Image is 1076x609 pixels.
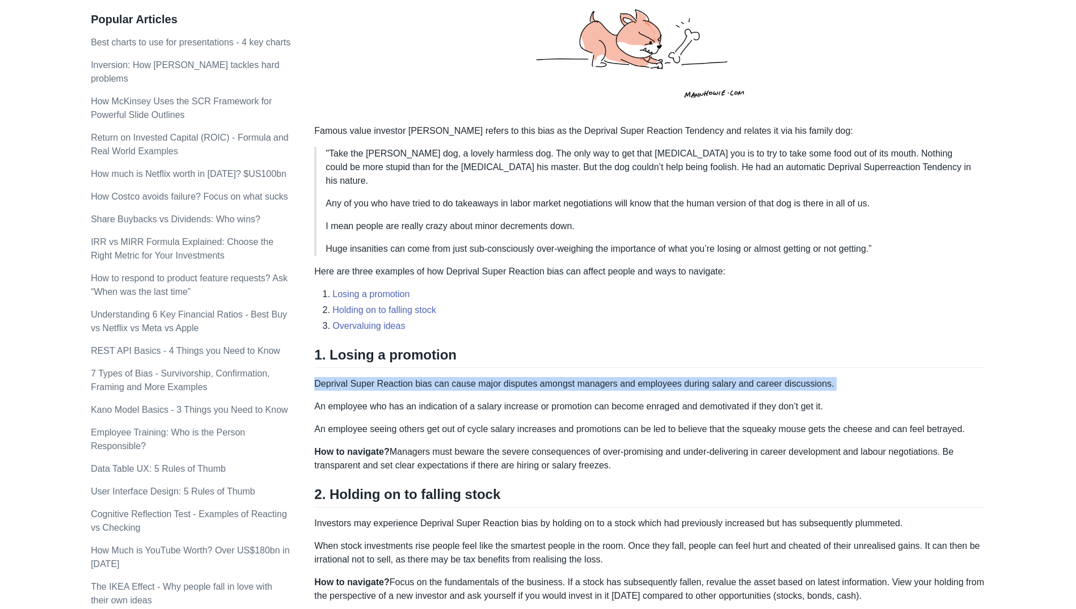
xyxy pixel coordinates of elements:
a: Share Buybacks vs Dividends: Who wins? [91,214,260,224]
a: The IKEA Effect - Why people fall in love with their own ideas [91,582,272,605]
strong: How to navigate? [314,577,389,587]
a: Return on Invested Capital (ROIC) - Formula and Real World Examples [91,133,289,156]
a: 7 Types of Bias - Survivorship, Confirmation, Framing and More Examples [91,369,269,392]
a: Best charts to use for presentations - 4 key charts [91,37,290,47]
a: Overvaluing ideas [332,321,405,331]
a: Data Table UX: 5 Rules of Thumb [91,464,226,473]
p: Managers must beware the severe consequences of over-promising and under-delivering in career dev... [314,445,985,472]
p: When stock investments rise people feel like the smartest people in the room. Once they fall, peo... [314,539,985,566]
p: Here are three examples of how Deprival Super Reaction bias can affect people and ways to navigate: [314,265,985,278]
a: Understanding 6 Key Financial Ratios - Best Buy vs Netflix vs Meta vs Apple [91,310,287,333]
p: Famous value investor [PERSON_NAME] refers to this bias as the Deprival Super Reaction Tendency a... [314,124,985,138]
a: How much is Netflix worth in [DATE]? $US100bn [91,169,286,179]
a: Kano Model Basics - 3 Things you Need to Know [91,405,288,415]
a: How to respond to product feature requests? Ask “When was the last time” [91,273,288,297]
a: How McKinsey Uses the SCR Framework for Powerful Slide Outlines [91,96,272,120]
a: REST API Basics - 4 Things you Need to Know [91,346,280,356]
h3: Popular Articles [91,12,290,27]
p: An employee who has an indication of a salary increase or promotion can become enraged and demoti... [314,400,985,413]
p: Deprival Super Reaction bias can cause major disputes amongst managers and employees during salar... [314,377,985,391]
h2: 1. Losing a promotion [314,346,985,368]
p: Investors may experience Deprival Super Reaction bias by holding on to a stock which had previous... [314,517,985,530]
p: Focus on the fundamentals of the business. If a stock has subsequently fallen, revalue the asset ... [314,576,985,603]
a: How Costco avoids failure? Focus on what sucks [91,192,288,201]
a: How Much is YouTube Worth? Over US$180bn in [DATE] [91,545,289,569]
p: An employee seeing others get out of cycle salary increases and promotions can be led to believe ... [314,422,985,436]
p: I mean people are really crazy about minor decrements down. [326,219,976,233]
a: Cognitive Reflection Test - Examples of Reacting vs Checking [91,509,287,532]
h2: 2. Holding on to falling stock [314,486,985,508]
a: Employee Training: Who is the Person Responsible? [91,428,245,451]
a: Inversion: How [PERSON_NAME] tackles hard problems [91,60,280,83]
strong: How to navigate? [314,447,389,456]
a: IRR vs MIRR Formula Explained: Choose the Right Metric for Your Investments [91,237,273,260]
p: Huge insanities can come from just sub-consciously over-weighing the importance of what you’re lo... [326,242,976,256]
a: Holding on to falling stock [332,305,436,315]
p: "Take the [PERSON_NAME] dog, a lovely harmless dog. The only way to get that [MEDICAL_DATA] you i... [326,147,976,188]
p: Any of you who have tried to do takeaways in labor market negotiations will know that the human v... [326,197,976,210]
a: User Interface Design: 5 Rules of Thumb [91,487,255,496]
a: Losing a promotion [332,289,410,299]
